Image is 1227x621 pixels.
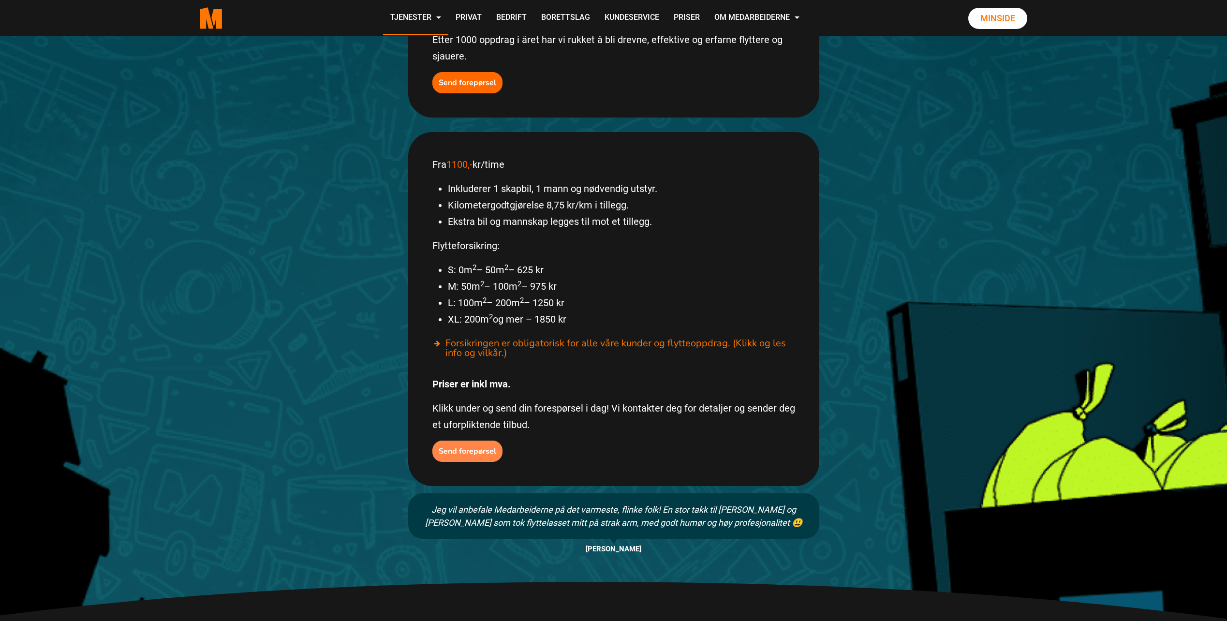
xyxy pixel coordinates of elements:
li: XL: 200m og mer – 1850 kr [448,311,795,327]
button: Send forepørsel [432,441,503,462]
a: Bedrift [489,1,534,35]
li: Inkluderer 1 skapbil, 1 mann og nødvendig utstyr. [448,180,795,197]
sup: 2 [473,263,476,272]
sup: 2 [520,296,524,305]
a: Privat [448,1,489,35]
strong: Priser er inkl mva. [432,378,511,390]
span: [PERSON_NAME] [586,545,641,553]
li: Ekstra bil og mannskap legges til mot et tillegg. [448,213,795,230]
sup: 2 [480,280,484,288]
sup: 2 [517,280,521,288]
a: Priser [666,1,707,35]
li: M: 50m – 100m – 975 kr [448,278,795,295]
sup: 2 [504,263,508,272]
a: Tjenester [383,1,448,35]
b: Send forepørsel [439,77,496,88]
a: Borettslag [534,1,597,35]
div: Forsikringen er obligatorisk for alle våre kunder og flytteoppdrag. (Klikk og les info og vilkår.) [432,335,795,361]
a: Om Medarbeiderne [707,1,807,35]
p: Etter 1000 oppdrag i året har vi rukket å bli drevne, effektive og erfarne flyttere og sjauere. [432,31,795,64]
a: Kundeservice [597,1,666,35]
p: Fra kr/time [432,156,795,173]
li: Kilometergodtgjørelse 8,75 kr/km i tillegg. [448,197,795,213]
sup: 2 [483,296,487,305]
p: Klikk under og send din forespørsel i dag! Vi kontakter deg for detaljer og sender deg et uforpli... [432,400,795,433]
li: L: 100m – 200m – 1250 kr [448,295,795,311]
div: Jeg vil anbefale Medarbeiderne på det varmeste, flinke folk! En stor takk til [PERSON_NAME] og [P... [408,493,819,539]
button: Send forepørsel [432,72,503,93]
a: Minside [968,8,1027,29]
li: S: 0m – 50m – 625 kr [448,262,795,278]
sup: 2 [489,312,493,321]
span: 1100,- [446,159,473,170]
p: Flytteforsikring: [432,237,795,254]
b: Send forepørsel [439,446,496,457]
